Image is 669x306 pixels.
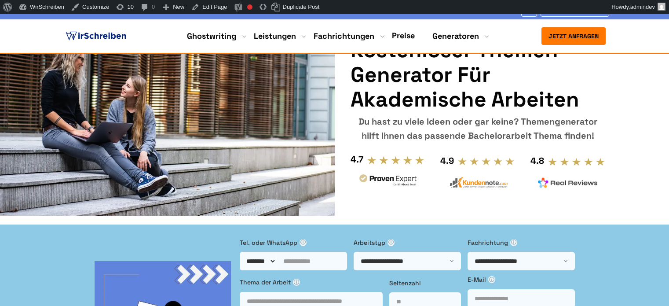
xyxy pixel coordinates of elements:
a: Leistungen [254,31,296,41]
span: ⓘ [488,276,495,283]
a: Fachrichtungen [314,31,374,41]
span: ⓘ [293,279,300,286]
img: stars [548,157,605,167]
div: 4.8 [530,154,544,168]
img: stars [367,155,424,165]
div: 4.9 [440,154,454,168]
div: Needs improvement [247,4,252,10]
label: Fachrichtung [468,238,575,247]
a: Preise [392,30,415,41]
button: Jetzt anfragen [541,27,606,45]
img: realreviews [538,177,598,188]
span: ⓘ [300,239,307,246]
h1: Kostenloser Themen-Generator für akademische Arbeiten [351,38,605,112]
img: logo ghostwriter-österreich [64,29,128,43]
div: 4.7 [351,152,363,166]
img: provenexpert [358,173,418,189]
span: admindev [630,4,655,10]
a: Generatoren [432,31,479,41]
span: ⓘ [388,239,395,246]
label: Arbeitstyp [354,238,461,247]
span: ⓘ [510,239,517,246]
img: stars [457,157,515,166]
div: Du hast zu viele Ideen oder gar keine? Themengenerator hilft Ihnen das passende Bachelorarbeit Th... [351,114,605,143]
label: Thema der Arbeit [240,277,383,287]
a: Ghostwriting [187,31,236,41]
img: kundennote [448,177,508,188]
label: Tel. oder WhatsApp [240,238,347,247]
label: E-Mail [468,275,575,284]
label: Seitenzahl [389,278,461,288]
